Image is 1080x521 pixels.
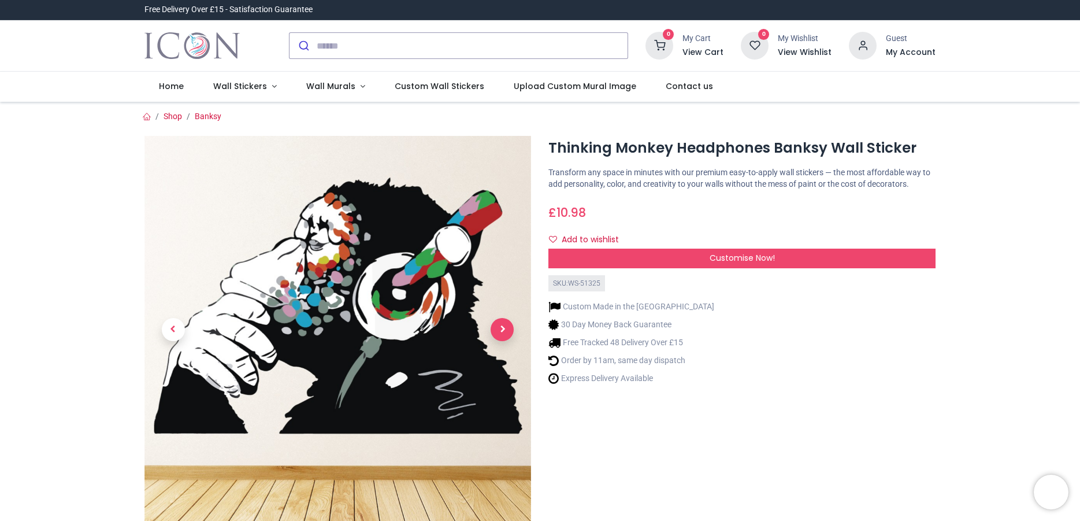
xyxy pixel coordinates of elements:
a: Logo of Icon Wall Stickers [144,29,240,62]
a: Next [473,194,531,465]
sup: 0 [663,29,674,40]
a: Wall Stickers [199,72,292,102]
a: Banksy [195,112,221,121]
iframe: Customer reviews powered by Trustpilot [693,4,936,16]
li: Express Delivery Available [548,372,714,385]
li: Order by 11am, same day dispatch [548,354,714,367]
a: Wall Murals [292,72,380,102]
span: Custom Wall Stickers [395,80,484,92]
button: Submit [290,33,317,58]
div: My Wishlist [778,33,832,45]
a: My Account [886,47,936,58]
span: Customise Now! [710,252,775,264]
span: 10.98 [556,204,586,221]
i: Add to wishlist [549,235,557,243]
a: View Cart [682,47,723,58]
a: Shop [164,112,182,121]
span: Home [159,80,184,92]
li: Free Tracked 48 Delivery Over £15 [548,337,714,349]
a: Previous [144,194,202,465]
span: £ [548,204,586,221]
div: Guest [886,33,936,45]
span: Upload Custom Mural Image [514,80,636,92]
span: Contact us [666,80,713,92]
img: Icon Wall Stickers [144,29,240,62]
a: 0 [645,40,673,50]
span: Next [491,318,514,341]
span: Wall Murals [306,80,355,92]
a: View Wishlist [778,47,832,58]
a: 0 [741,40,769,50]
div: SKU: WS-51325 [548,275,605,292]
div: My Cart [682,33,723,45]
iframe: Brevo live chat [1034,475,1068,509]
sup: 0 [758,29,769,40]
li: Custom Made in the [GEOGRAPHIC_DATA] [548,301,714,313]
li: 30 Day Money Back Guarantee [548,319,714,331]
button: Add to wishlistAdd to wishlist [548,230,629,250]
span: Wall Stickers [213,80,267,92]
div: Free Delivery Over £15 - Satisfaction Guarantee [144,4,313,16]
span: Previous [162,318,185,341]
h1: Thinking Monkey Headphones Banksy Wall Sticker [548,138,936,158]
p: Transform any space in minutes with our premium easy-to-apply wall stickers — the most affordable... [548,167,936,190]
